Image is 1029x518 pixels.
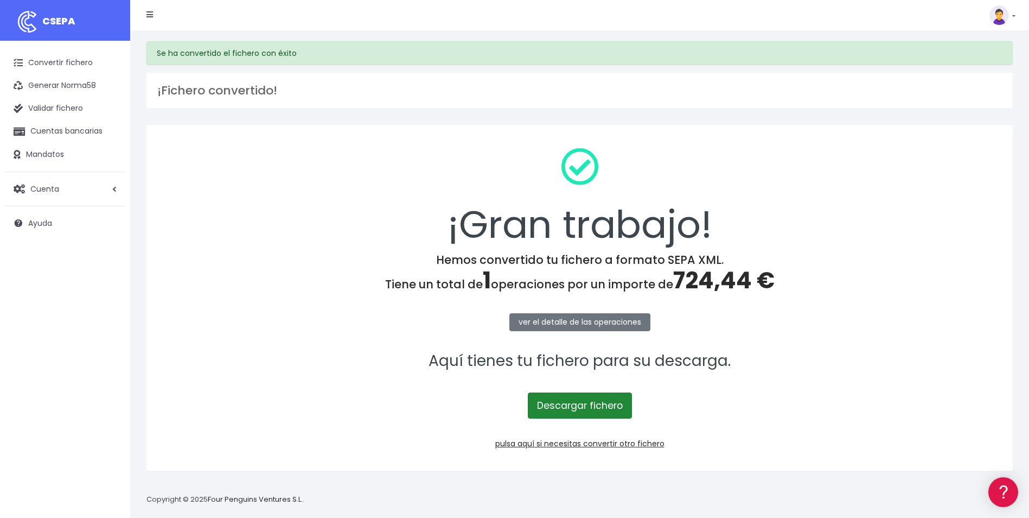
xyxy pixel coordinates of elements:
img: logo [14,8,41,35]
span: CSEPA [42,14,75,28]
a: Convertir fichero [5,52,125,74]
a: General [11,233,206,250]
div: Información general [11,75,206,86]
div: Programadores [11,261,206,271]
a: Descargar fichero [528,393,632,419]
a: Videotutoriales [11,171,206,188]
a: API [11,277,206,294]
h3: ¡Fichero convertido! [157,84,1002,98]
a: Mandatos [5,143,125,166]
p: Copyright © 2025 . [146,494,304,506]
a: Cuenta [5,178,125,200]
div: ¡Gran trabajo! [161,139,999,253]
a: Cuentas bancarias [5,120,125,143]
span: 724,44 € [673,264,775,296]
span: Cuenta [30,183,59,194]
a: Ayuda [5,212,125,235]
a: Problemas habituales [11,154,206,171]
a: Perfiles de empresas [11,188,206,205]
button: Contáctanos [11,290,206,309]
div: Facturación [11,216,206,226]
img: profile [989,5,1009,25]
a: Información general [11,92,206,109]
a: ver el detalle de las operaciones [509,313,650,331]
a: Generar Norma58 [5,74,125,97]
div: Convertir ficheros [11,120,206,130]
a: Four Penguins Ventures S.L. [208,494,303,504]
a: pulsa aquí si necesitas convertir otro fichero [495,438,664,449]
a: Validar fichero [5,97,125,120]
span: Ayuda [28,218,52,229]
span: 1 [483,264,491,296]
div: Se ha convertido el fichero con éxito [146,41,1013,65]
a: POWERED BY ENCHANT [149,313,209,323]
p: Aquí tienes tu fichero para su descarga. [161,349,999,374]
h4: Hemos convertido tu fichero a formato SEPA XML. Tiene un total de operaciones por un importe de [161,253,999,294]
a: Formatos [11,137,206,154]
